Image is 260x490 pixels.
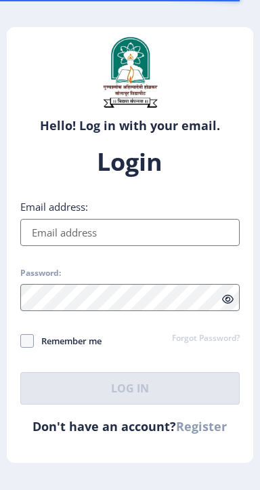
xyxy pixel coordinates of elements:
[96,34,164,110] img: sulogo.png
[20,200,88,213] label: Email address:
[20,372,240,405] button: Log In
[176,418,227,434] a: Register
[34,333,102,349] span: Remember me
[20,219,240,246] input: Email address
[17,117,244,134] h6: Hello! Log in with your email.
[20,146,240,178] h1: Login
[20,268,61,279] label: Password:
[20,418,240,434] h6: Don't have an account?
[172,333,240,345] a: Forgot Password?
